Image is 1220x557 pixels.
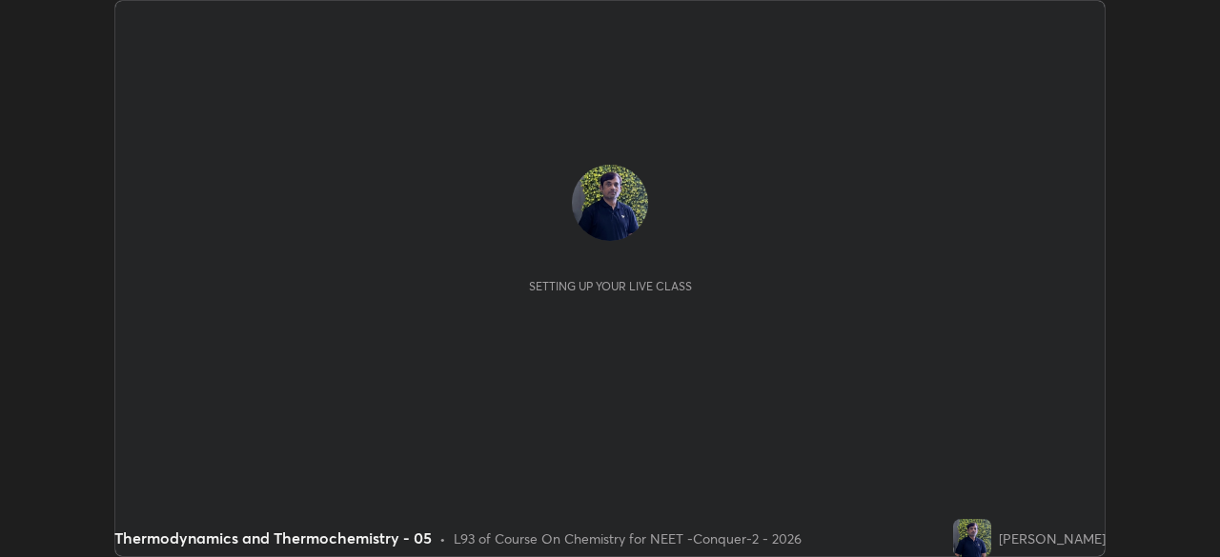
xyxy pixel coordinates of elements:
[999,528,1106,548] div: [PERSON_NAME]
[114,527,432,549] div: Thermodynamics and Thermochemistry - 05
[439,528,446,548] div: •
[529,279,692,293] div: Setting up your live class
[572,165,648,241] img: 924660acbe704701a98f0fe2bdf2502a.jpg
[953,519,991,557] img: 924660acbe704701a98f0fe2bdf2502a.jpg
[454,528,802,548] div: L93 of Course On Chemistry for NEET -Conquer-2 - 2026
